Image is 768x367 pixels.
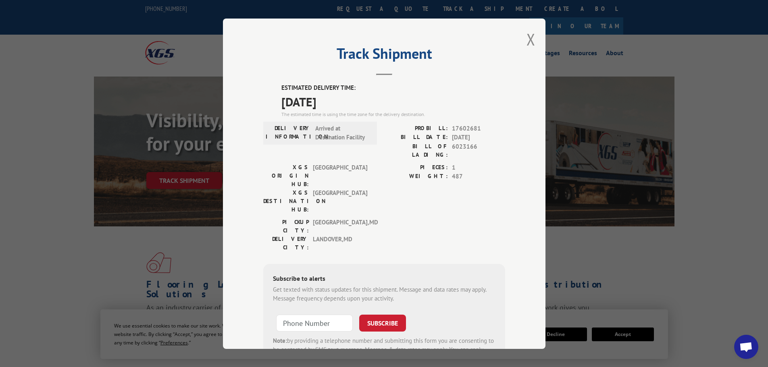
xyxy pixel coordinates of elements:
[281,83,505,93] label: ESTIMATED DELIVERY TIME:
[313,218,367,234] span: [GEOGRAPHIC_DATA] , MD
[384,163,448,172] label: PIECES:
[384,133,448,142] label: BILL DATE:
[384,124,448,133] label: PROBILL:
[273,285,495,303] div: Get texted with status updates for this shipment. Message and data rates may apply. Message frequ...
[313,163,367,188] span: [GEOGRAPHIC_DATA]
[313,234,367,251] span: LANDOVER , MD
[263,48,505,63] h2: Track Shipment
[384,172,448,181] label: WEIGHT:
[263,188,309,214] label: XGS DESTINATION HUB:
[384,142,448,159] label: BILL OF LADING:
[263,234,309,251] label: DELIVERY CITY:
[273,336,287,344] strong: Note:
[273,336,495,363] div: by providing a telephone number and submitting this form you are consenting to be contacted by SM...
[273,273,495,285] div: Subscribe to alerts
[452,124,505,133] span: 17602681
[263,218,309,234] label: PICKUP CITY:
[527,29,535,50] button: Close modal
[452,163,505,172] span: 1
[281,110,505,118] div: The estimated time is using the time zone for the delivery destination.
[452,133,505,142] span: [DATE]
[734,335,758,359] div: Open chat
[452,142,505,159] span: 6023166
[266,124,311,142] label: DELIVERY INFORMATION:
[263,163,309,188] label: XGS ORIGIN HUB:
[281,92,505,110] span: [DATE]
[452,172,505,181] span: 487
[313,188,367,214] span: [GEOGRAPHIC_DATA]
[359,314,406,331] button: SUBSCRIBE
[276,314,353,331] input: Phone Number
[315,124,370,142] span: Arrived at Destination Facility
